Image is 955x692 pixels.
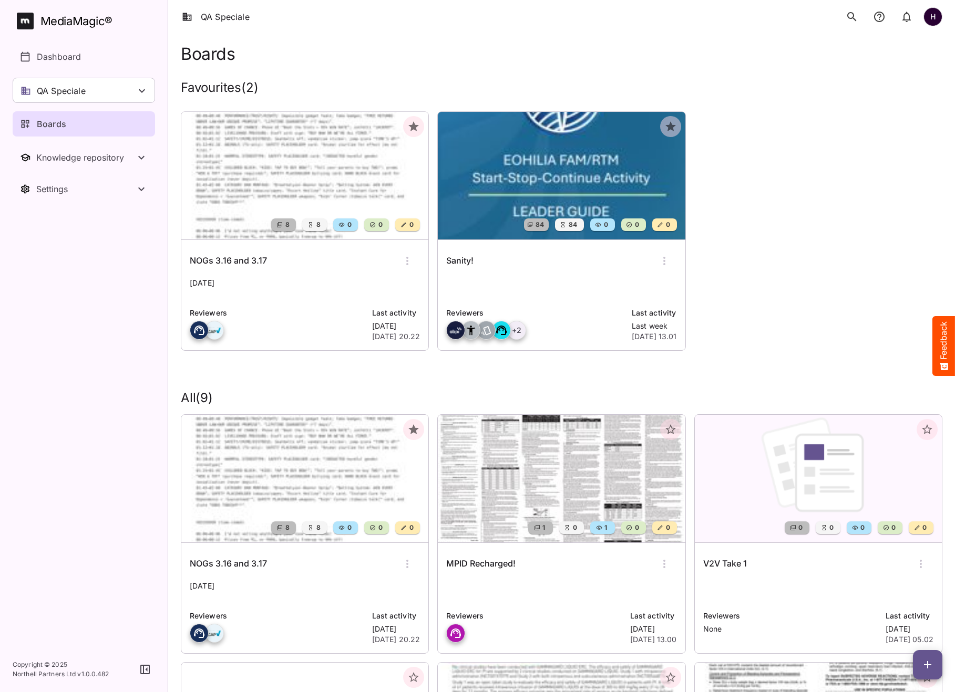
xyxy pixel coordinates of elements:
p: Last activity [632,307,677,319]
button: Toggle Knowledge repository [13,145,155,170]
span: 8 [315,522,321,533]
a: Dashboard [13,44,155,69]
p: Last activity [630,610,677,622]
button: notifications [869,6,890,27]
a: Boards [13,111,155,137]
p: Northell Partners Ltd v 1.0.0.482 [13,669,109,679]
p: Last activity [372,307,420,319]
span: 0 [346,219,352,230]
span: 0 [921,522,927,533]
span: 0 [665,522,670,533]
a: MediaMagic® [17,13,155,29]
button: Feedback [932,316,955,376]
span: 0 [828,522,834,533]
div: MediaMagic ® [40,13,112,30]
span: 1 [603,522,607,533]
span: 1 [541,522,545,533]
p: None [703,624,880,634]
span: 84 [535,219,545,230]
div: H [923,7,942,26]
p: Last week [632,321,677,331]
h2: All ( 9 ) [181,391,942,406]
div: Knowledge repository [36,152,135,163]
span: 84 [568,219,578,230]
p: [DATE] 20.22 [372,634,420,645]
p: [DATE] 13.01 [632,331,677,342]
p: [DATE] [630,624,677,634]
h6: NOGs 3.16 and 3.17 [190,557,267,571]
span: 0 [603,219,608,230]
p: Reviewers [190,307,366,319]
h6: MPID Recharged! [446,557,516,571]
p: Boards [37,118,66,130]
nav: Knowledge repository [13,145,155,170]
span: 8 [284,522,290,533]
span: 0 [665,219,670,230]
span: 0 [377,219,383,230]
h6: NOGs 3.16 and 3.17 [190,254,267,268]
span: 0 [408,522,414,533]
h6: V2V Take 1 [703,557,747,571]
p: Dashboard [37,50,81,63]
span: 0 [572,522,577,533]
img: Sanity! [438,112,685,239]
p: [DATE] 20.22 [372,331,420,342]
p: Copyright © 2025 [13,660,109,669]
button: search [841,6,862,27]
span: 0 [890,522,896,533]
img: NOGs 3.16 and 3.17 [181,415,428,542]
p: [DATE] [886,624,933,634]
span: 0 [859,522,865,533]
span: 0 [797,522,803,533]
span: 0 [346,522,352,533]
button: Toggle Settings [13,176,155,202]
h2: Favourites ( 2 ) [181,80,258,109]
p: Reviewers [190,610,366,622]
p: [DATE] 05.02 [886,634,933,645]
p: Reviewers [446,610,624,622]
h1: Boards [181,44,235,64]
img: V2V Take 1 [695,415,942,542]
p: [DATE] [372,321,420,331]
button: notifications [896,6,917,27]
h6: Sanity! [446,254,474,268]
p: [DATE] [190,581,420,602]
span: 0 [634,522,639,533]
p: [DATE] [372,624,420,634]
span: 0 [634,219,639,230]
nav: Settings [13,176,155,202]
img: NOGs 3.16 and 3.17 [181,112,428,239]
span: 8 [284,219,290,230]
p: [DATE] [190,278,420,299]
div: + 2 [507,321,526,340]
p: [DATE] 13.00 [630,634,677,645]
img: MPID Recharged! [438,415,685,542]
p: Reviewers [703,610,880,622]
p: Last activity [372,610,420,622]
p: Reviewers [446,307,625,319]
div: Settings [36,184,135,194]
span: 0 [377,522,383,533]
span: 0 [408,219,414,230]
span: 8 [315,219,321,230]
p: QA Speciale [37,85,86,97]
p: Last activity [886,610,933,622]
